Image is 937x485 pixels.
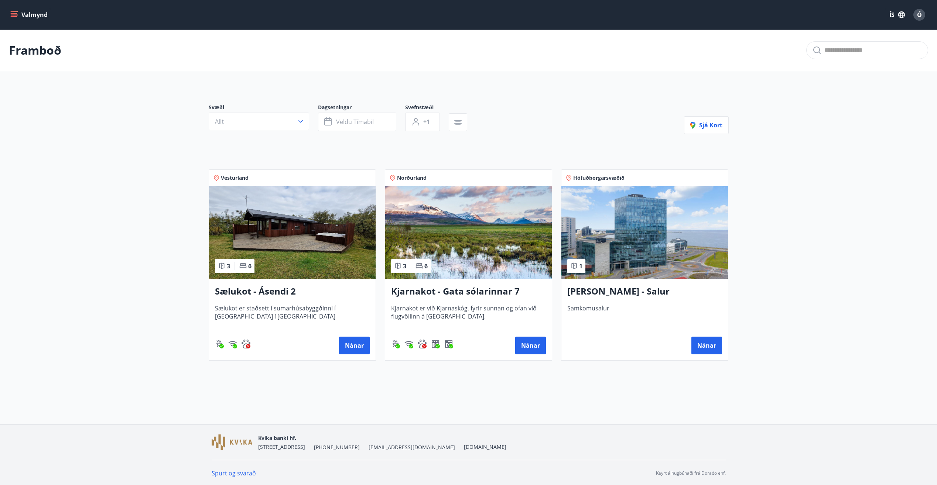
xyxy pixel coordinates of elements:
span: [STREET_ADDRESS] [258,443,305,450]
div: Gæludýr [418,340,427,348]
span: Sjá kort [690,121,722,129]
span: Samkomusalur [567,304,722,329]
img: ZXjrS3QKesehq6nQAPjaRuRTI364z8ohTALB4wBr.svg [391,340,400,348]
div: Gæludýr [242,340,250,348]
span: Svefnstæði [405,104,449,113]
img: pxcaIm5dSOV3FS4whs1soiYWTwFQvksT25a9J10C.svg [242,340,250,348]
img: Paella dish [385,186,552,279]
span: 3 [227,262,230,270]
button: Ó [910,6,928,24]
button: ÍS [885,8,909,21]
h3: [PERSON_NAME] - Salur [567,285,722,298]
img: hddCLTAnxqFUMr1fxmbGG8zWilo2syolR0f9UjPn.svg [431,340,440,348]
span: 6 [248,262,252,270]
img: HJRyFFsYp6qjeUYhR4dAD8CaCEsnIFYZ05miwXoh.svg [404,340,413,348]
span: Kjarnakot er við Kjarnaskóg, fyrir sunnan og ofan við flugvöllinn á [GEOGRAPHIC_DATA]. [391,304,546,329]
button: Nánar [339,337,370,354]
div: Gasgrill [391,340,400,348]
h3: Kjarnakot - Gata sólarinnar 7 [391,285,546,298]
img: HJRyFFsYp6qjeUYhR4dAD8CaCEsnIFYZ05miwXoh.svg [228,340,237,348]
span: Höfuðborgarsvæðið [573,174,625,182]
button: Nánar [691,337,722,354]
p: Keyrt á hugbúnaði frá Dorado ehf. [656,470,726,477]
span: Sælukot er staðsett í sumarhúsabyggðinni í [GEOGRAPHIC_DATA] í [GEOGRAPHIC_DATA] [215,304,370,329]
div: Þráðlaust net [228,340,237,348]
img: Paella dish [209,186,376,279]
div: Þurrkari [431,340,440,348]
div: Þráðlaust net [404,340,413,348]
button: menu [9,8,51,21]
img: GzFmWhuCkUxVWrb40sWeioDp5tjnKZ3EtzLhRfaL.png [212,434,252,450]
img: pxcaIm5dSOV3FS4whs1soiYWTwFQvksT25a9J10C.svg [418,340,427,348]
a: [DOMAIN_NAME] [464,443,506,450]
img: ZXjrS3QKesehq6nQAPjaRuRTI364z8ohTALB4wBr.svg [215,340,224,348]
span: [EMAIL_ADDRESS][DOMAIN_NAME] [369,444,455,451]
span: 1 [579,262,582,270]
div: Þvottavél [444,340,453,348]
span: Allt [215,117,224,125]
span: Kvika banki hf. [258,434,296,441]
span: Vesturland [221,174,249,182]
span: Ó [917,11,922,19]
img: Paella dish [561,186,728,279]
button: Allt [209,113,309,130]
span: 6 [424,262,428,270]
div: Gasgrill [215,340,224,348]
p: Framboð [9,42,61,58]
span: 3 [403,262,406,270]
h3: Sælukot - Ásendi 2 [215,285,370,298]
span: Svæði [209,104,318,113]
button: Sjá kort [684,116,729,134]
button: +1 [405,113,440,131]
button: Nánar [515,337,546,354]
img: Dl16BY4EX9PAW649lg1C3oBuIaAsR6QVDQBO2cTm.svg [444,340,453,348]
a: Spurt og svarað [212,469,256,477]
span: Dagsetningar [318,104,405,113]
button: Veldu tímabil [318,113,396,131]
span: [PHONE_NUMBER] [314,444,360,451]
span: Veldu tímabil [336,118,374,126]
span: Norðurland [397,174,427,182]
span: +1 [423,118,430,126]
